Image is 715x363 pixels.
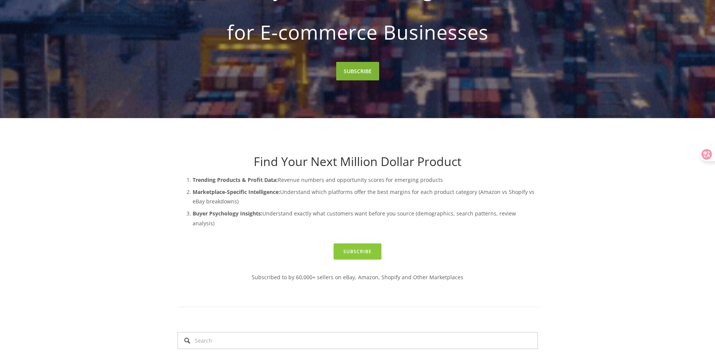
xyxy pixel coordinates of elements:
[190,14,526,50] strong: for E-commerce Businesses
[178,154,538,169] h1: Find Your Next Million Dollar Product
[193,210,262,217] strong: Buyer Psychology Insights:
[336,62,379,80] a: SUBSCRIBE
[193,175,538,185] p: Revenue numbers and opportunity scores for emerging products
[193,209,538,228] p: Understand exactly what customers want before you source (demographics, search patterns, review a...
[193,187,538,206] p: Understand which platforms offer the best margins for each product category (Amazon vs Shopify vs...
[193,188,280,195] strong: Marketplace-Specific Intelligence:
[334,243,381,260] a: Subscribe
[193,176,278,183] strong: Trending Products & Profit Data:
[178,272,538,282] p: Subscribed to by 60,000+ sellers on eBay, Amazon, Shopify and Other Marketplaces
[178,332,538,349] input: Search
